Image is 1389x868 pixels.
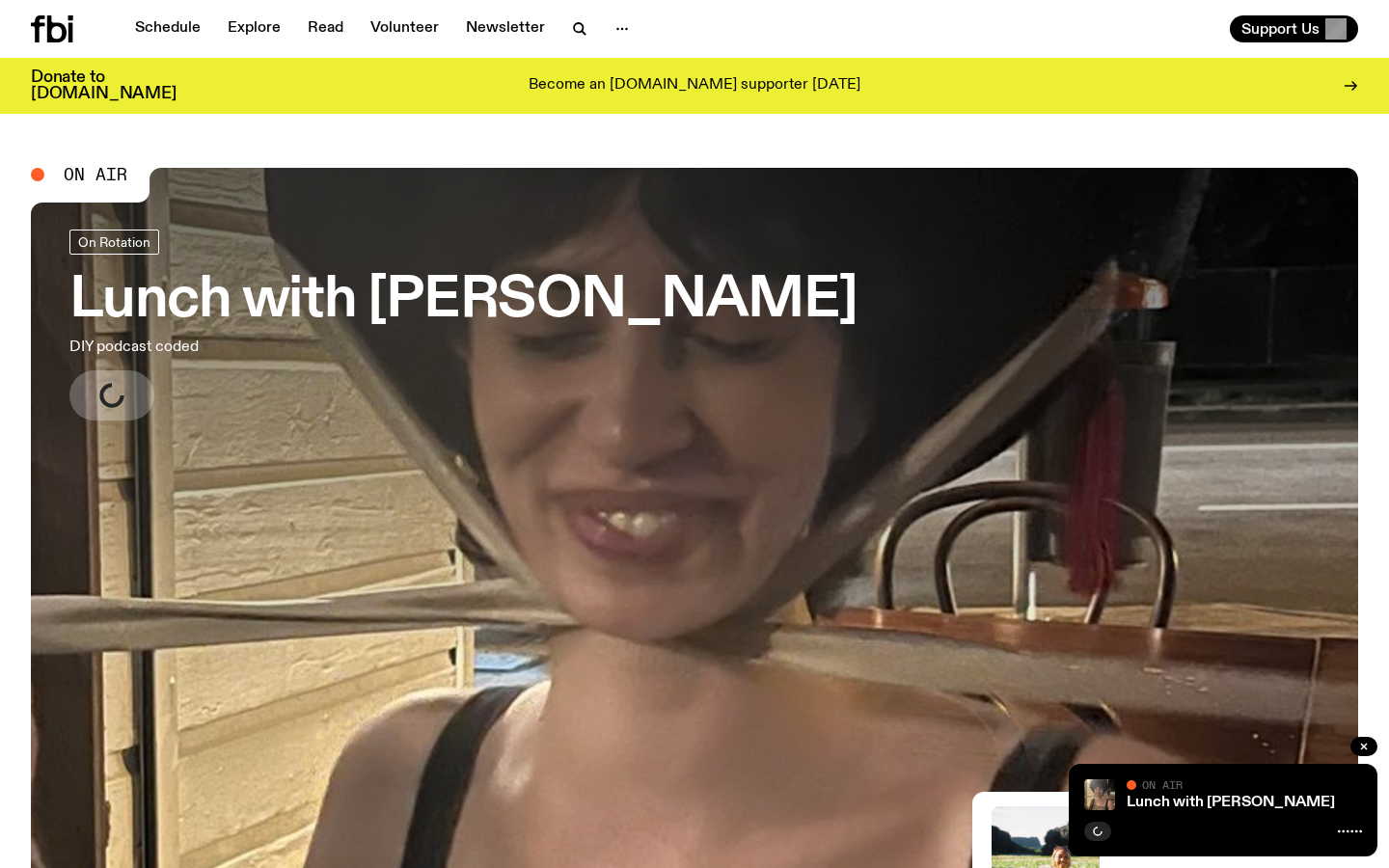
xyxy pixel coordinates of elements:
[69,336,563,359] p: DIY podcast coded
[69,230,858,420] a: Lunch with [PERSON_NAME]DIY podcast coded
[1241,20,1320,38] span: Support Us
[78,234,150,249] span: On Rotation
[216,15,292,42] a: Explore
[529,77,860,95] p: Become an [DOMAIN_NAME] supporter [DATE]
[454,15,557,42] a: Newsletter
[1230,15,1358,42] button: Support Us
[31,69,177,102] h3: Donate to [DOMAIN_NAME]
[69,274,858,328] h3: Lunch with [PERSON_NAME]
[123,15,212,42] a: Schedule
[1127,795,1335,810] a: Lunch with [PERSON_NAME]
[359,15,450,42] a: Volunteer
[69,230,159,255] a: On Rotation
[1142,778,1183,791] span: On Air
[64,166,127,183] span: On Air
[296,15,355,42] a: Read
